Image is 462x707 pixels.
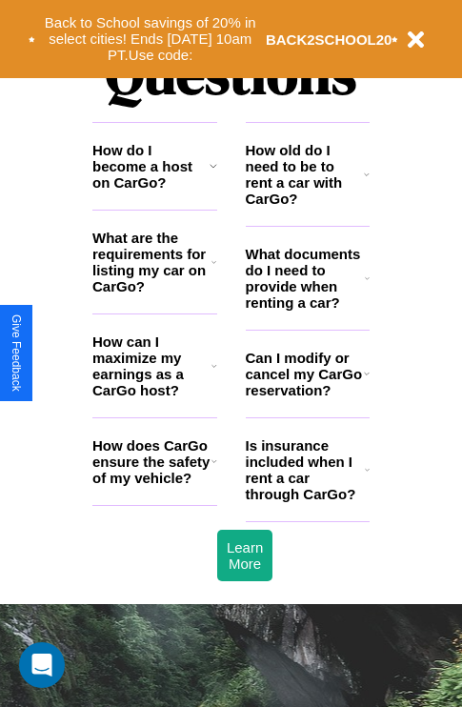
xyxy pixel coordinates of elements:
h3: How can I maximize my earnings as a CarGo host? [92,333,211,398]
b: BACK2SCHOOL20 [266,31,392,48]
h3: How do I become a host on CarGo? [92,142,210,191]
h3: Is insurance included when I rent a car through CarGo? [246,437,365,502]
button: Back to School savings of 20% in select cities! Ends [DATE] 10am PT.Use code: [35,10,266,69]
button: Learn More [217,530,272,581]
div: Open Intercom Messenger [19,642,65,688]
h3: What documents do I need to provide when renting a car? [246,246,366,311]
h3: Can I modify or cancel my CarGo reservation? [246,350,364,398]
h3: How does CarGo ensure the safety of my vehicle? [92,437,211,486]
div: Give Feedback [10,314,23,392]
h3: What are the requirements for listing my car on CarGo? [92,230,211,294]
h3: How old do I need to be to rent a car with CarGo? [246,142,365,207]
